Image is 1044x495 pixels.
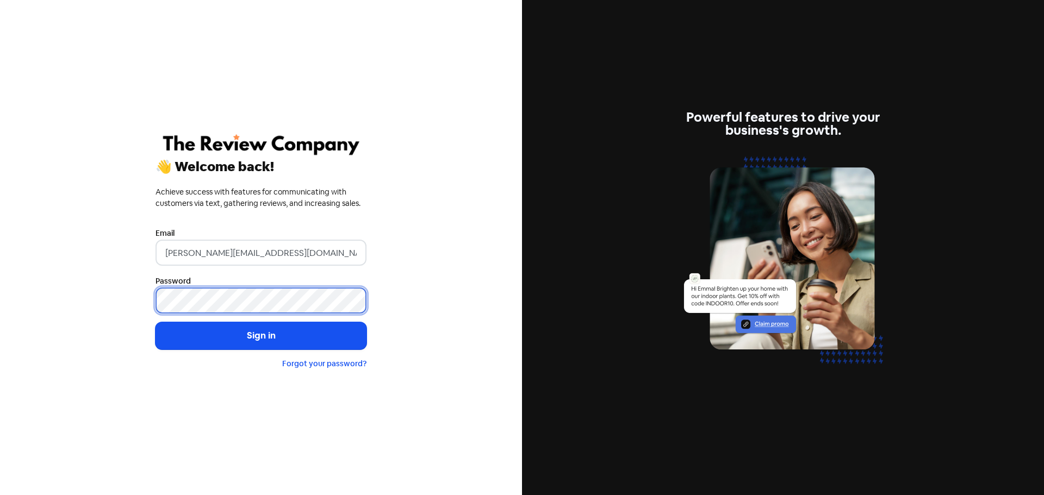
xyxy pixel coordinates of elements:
a: Forgot your password? [282,359,366,368]
input: Enter your email address... [156,240,366,266]
div: Achieve success with features for communicating with customers via text, gathering reviews, and i... [156,186,366,209]
label: Password [156,275,191,287]
div: Powerful features to drive your business's growth. [678,111,888,137]
label: Email [156,228,175,239]
img: text-marketing [678,150,888,384]
button: Sign in [156,322,366,349]
div: 👋 Welcome back! [156,160,366,173]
